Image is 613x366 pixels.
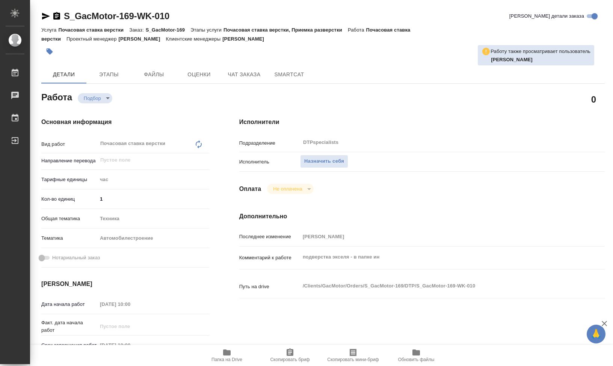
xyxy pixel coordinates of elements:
p: Факт. дата начала работ [41,319,97,334]
button: Скопировать ссылку для ЯМессенджера [41,12,50,21]
span: Скопировать бриф [270,357,310,362]
p: Исполнитель [239,158,300,166]
span: SmartCat [271,70,307,79]
b: [PERSON_NAME] [491,57,533,62]
p: Труфанов Владимир [491,56,590,64]
span: Назначить себя [304,157,344,166]
span: 🙏 [590,326,602,342]
span: Обновить файлы [398,357,435,362]
p: Общая тематика [41,215,97,222]
h2: 0 [591,93,596,106]
p: Заказ: [129,27,145,33]
input: Пустое поле [97,299,163,310]
span: Нотариальный заказ [52,254,100,262]
p: Кол-во единиц [41,195,97,203]
h4: Основная информация [41,118,209,127]
input: Пустое поле [300,231,574,242]
p: Вид работ [41,141,97,148]
div: Техника [97,212,209,225]
h4: Оплата [239,185,261,194]
span: Этапы [91,70,127,79]
textarea: подверстка экселя - в папке ин [300,251,574,263]
button: Скопировать мини-бриф [322,345,385,366]
button: Папка на Drive [195,345,258,366]
h4: Исполнители [239,118,605,127]
p: Комментарий к работе [239,254,300,262]
span: Оценки [181,70,217,79]
p: Тарифные единицы [41,176,97,183]
input: Пустое поле [97,340,163,351]
div: Подбор [78,93,112,103]
a: S_GacMotor-169-WK-010 [64,11,169,21]
p: Почасовая ставка верстки [41,27,411,42]
h4: Дополнительно [239,212,605,221]
button: Обновить файлы [385,345,448,366]
p: Тематика [41,234,97,242]
p: S_GacMotor-169 [146,27,191,33]
span: Файлы [136,70,172,79]
input: Пустое поле [100,156,192,165]
p: Подразделение [239,139,300,147]
div: Подбор [267,184,313,194]
p: Дата начала работ [41,301,97,308]
span: Детали [46,70,82,79]
input: Пустое поле [97,321,163,332]
span: Чат заказа [226,70,262,79]
p: [PERSON_NAME] [119,36,166,42]
p: Направление перевода [41,157,97,165]
span: Скопировать мини-бриф [327,357,379,362]
button: Назначить себя [300,155,348,168]
button: Добавить тэг [41,43,58,60]
p: Клиентские менеджеры [166,36,222,42]
p: Почасовая ставка верстки, Приемка разверстки [223,27,348,33]
p: Почасовая ставка верстки [58,27,129,33]
input: ✎ Введи что-нибудь [97,194,209,204]
p: Срок завершения работ [41,342,97,349]
textarea: /Clients/GacMotor/Orders/S_GacMotor-169/DTP/S_GacMotor-169-WK-010 [300,280,574,292]
button: Скопировать бриф [258,345,322,366]
p: Работу также просматривает пользователь [491,48,590,55]
button: 🙏 [587,325,605,343]
p: [PERSON_NAME] [222,36,270,42]
h2: Работа [41,90,72,103]
button: Не оплачена [271,186,304,192]
p: Этапы услуги [190,27,223,33]
p: Путь на drive [239,283,300,290]
span: [PERSON_NAME] детали заказа [509,12,584,20]
button: Подбор [82,95,103,101]
button: Скопировать ссылку [52,12,61,21]
p: Проектный менеджер [66,36,118,42]
div: час [97,173,209,186]
span: Папка на Drive [211,357,242,362]
h4: [PERSON_NAME] [41,280,209,289]
p: Услуга [41,27,58,33]
div: Автомобилестроение [97,232,209,245]
p: Работа [348,27,366,33]
p: Последнее изменение [239,233,300,240]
